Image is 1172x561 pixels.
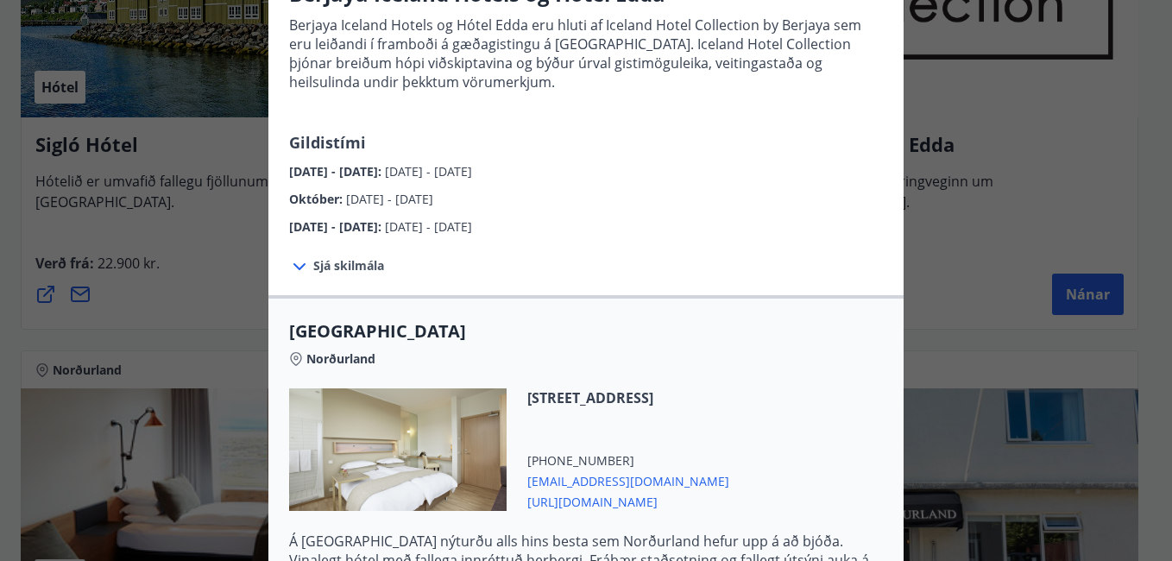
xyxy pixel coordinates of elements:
[289,319,883,344] span: [GEOGRAPHIC_DATA]
[385,163,472,180] span: [DATE] - [DATE]
[289,163,385,180] span: [DATE] - [DATE] :
[289,16,883,91] p: Berjaya Iceland Hotels og Hótel Edda eru hluti af Iceland Hotel Collection by Berjaya sem eru lei...
[346,191,433,207] span: [DATE] - [DATE]
[385,218,472,235] span: [DATE] - [DATE]
[306,350,375,368] span: Norðurland
[289,218,385,235] span: [DATE] - [DATE] :
[289,191,346,207] span: Október :
[289,132,366,153] span: Gildistími
[313,257,384,274] span: Sjá skilmála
